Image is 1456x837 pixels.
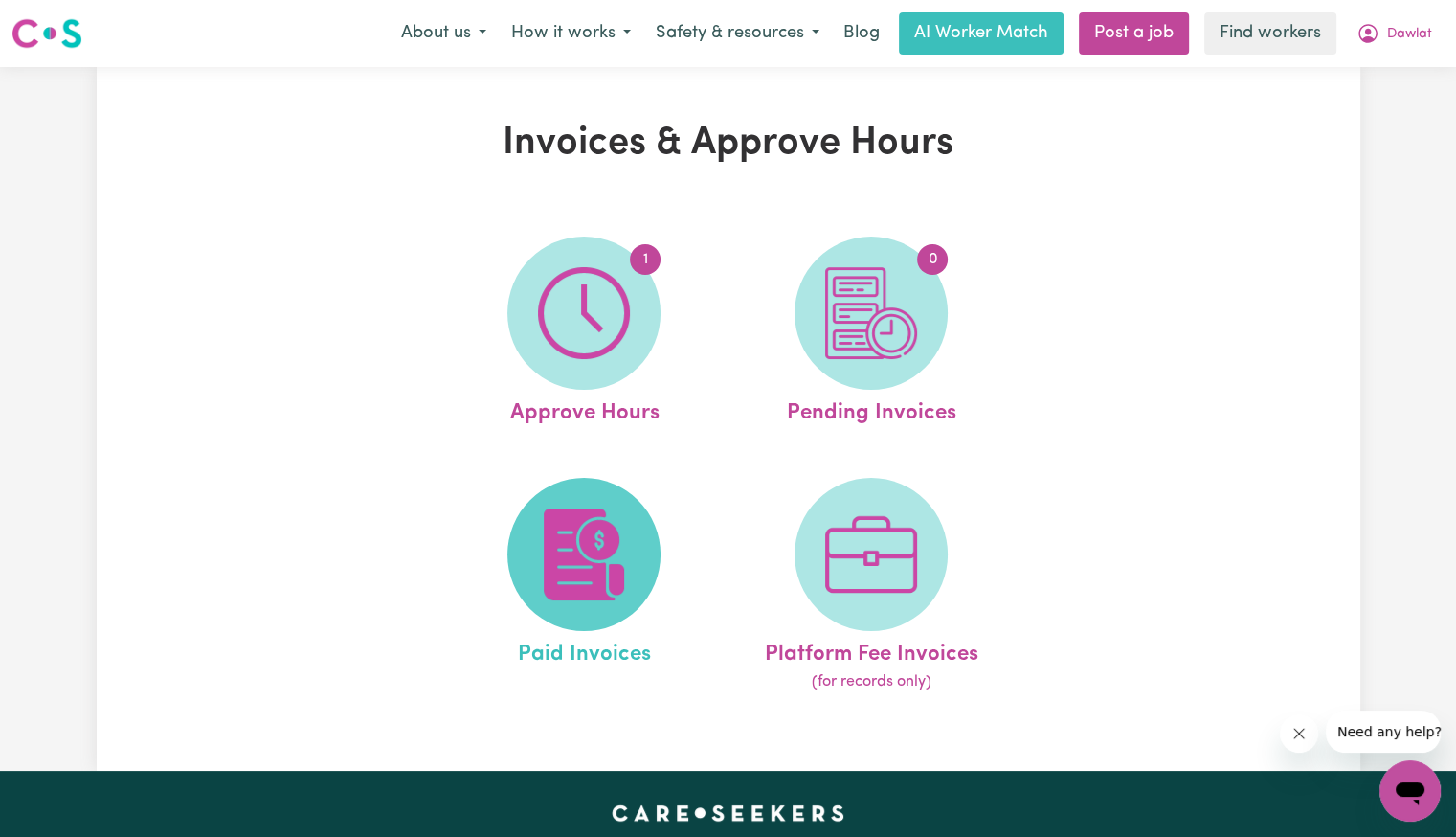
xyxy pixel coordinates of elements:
[446,237,722,430] a: Approve Hours
[812,670,931,693] span: (for records only)
[917,244,948,275] span: 0
[612,805,844,821] a: Careseekers home page
[11,13,116,29] span: Need any help?
[643,13,832,54] button: Safety & resources
[319,121,1138,167] h1: Invoices & Approve Hours
[11,16,82,51] img: Careseekers logo
[733,237,1009,430] a: Pending Invoices
[518,631,651,671] span: Paid Invoices
[1326,711,1441,753] iframe: Message from company
[899,12,1064,55] a: AI Worker Match
[1387,24,1432,45] span: Dawlat
[509,390,659,430] span: Approve Hours
[1280,714,1318,753] iframe: Close message
[389,13,499,54] button: About us
[11,11,82,56] a: Careseekers logo
[787,390,956,430] span: Pending Invoices
[1204,12,1336,55] a: Find workers
[1379,760,1441,822] iframe: Button to launch messaging window
[499,13,643,54] button: How it works
[1079,12,1189,55] a: Post a job
[832,12,891,55] a: Blog
[1344,13,1445,54] button: My Account
[630,244,661,275] span: 1
[733,478,1009,694] a: Platform Fee Invoices(for records only)
[446,478,722,694] a: Paid Invoices
[765,631,978,671] span: Platform Fee Invoices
